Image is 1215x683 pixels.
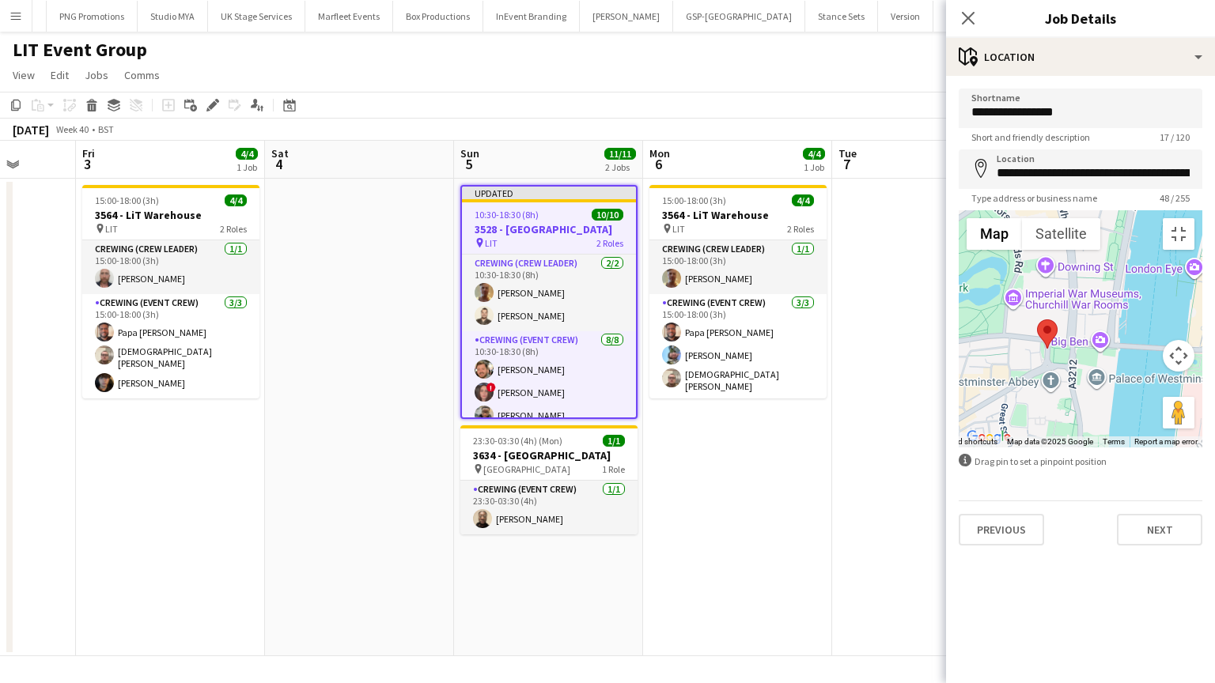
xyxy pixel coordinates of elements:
span: Edit [51,68,69,82]
span: Week 40 [52,123,92,135]
span: 17 / 120 [1147,131,1202,143]
a: Edit [44,65,75,85]
h1: LIT Event Group [13,38,147,62]
app-job-card: 15:00-18:00 (3h)4/43564 - LiT Warehouse LIT2 RolesCrewing (Crew Leader)1/115:00-18:00 (3h)[PERSON... [82,185,259,398]
div: 1 Job [804,161,824,173]
app-job-card: 23:30-03:30 (4h) (Mon)1/13634 - [GEOGRAPHIC_DATA] [GEOGRAPHIC_DATA]1 RoleCrewing (Event Crew)1/12... [460,425,638,534]
span: Type address or business name [959,192,1110,204]
div: Updated [462,187,636,199]
span: 4/4 [803,148,825,160]
span: 4/4 [225,194,247,206]
div: 1 Job [237,161,257,173]
div: Drag pin to set a pinpoint position [959,454,1202,469]
a: Terms (opens in new tab) [1103,437,1125,446]
h3: Job Details [946,8,1215,28]
button: PNG Promotions [47,1,138,32]
h3: 3634 - [GEOGRAPHIC_DATA] [460,448,638,462]
div: Location [946,38,1215,76]
h3: 3528 - [GEOGRAPHIC_DATA] [462,222,636,236]
button: InEvent Branding [483,1,580,32]
span: 4 [269,155,289,173]
div: [DATE] [13,122,49,138]
span: Comms [124,68,160,82]
span: 1 Role [602,463,625,475]
button: GSP-[GEOGRAPHIC_DATA] [673,1,805,32]
span: Jobs [85,68,108,82]
app-card-role: Crewing (Event Crew)3/315:00-18:00 (3h)Papa [PERSON_NAME][DEMOGRAPHIC_DATA][PERSON_NAME][PERSON_N... [82,294,259,398]
span: Short and friendly description [959,131,1103,143]
button: Stance Sets [805,1,878,32]
span: Sun [460,146,479,160]
span: 23:30-03:30 (4h) (Mon) [473,435,562,447]
h3: 3564 - LiT Warehouse [649,208,827,222]
a: View [6,65,41,85]
div: BST [98,123,114,135]
span: Fri [82,146,95,160]
span: 11/11 [604,148,636,160]
a: Report a map error [1134,437,1198,446]
span: 2 Roles [787,223,814,235]
button: Marfleet Events [305,1,393,32]
app-card-role: Crewing (Event Crew)3/315:00-18:00 (3h)Papa [PERSON_NAME][PERSON_NAME][DEMOGRAPHIC_DATA][PERSON_N... [649,294,827,398]
span: LIT [105,223,118,235]
span: LIT [672,223,685,235]
span: 4/4 [236,148,258,160]
button: Show street map [967,218,1022,250]
span: Sat [271,146,289,160]
span: 10/10 [592,209,623,221]
button: Studio MYA [138,1,208,32]
a: Open this area in Google Maps (opens a new window) [963,427,1015,447]
button: [PERSON_NAME] [580,1,673,32]
div: 2 Jobs [605,161,635,173]
button: Map camera controls [1163,340,1194,372]
span: 3 [80,155,95,173]
span: 10:30-18:30 (8h) [475,209,539,221]
span: 15:00-18:00 (3h) [95,194,159,206]
a: Comms [118,65,166,85]
button: EMYP Studios [933,1,1012,32]
span: 1/1 [603,435,625,447]
span: View [13,68,35,82]
span: Map data ©2025 Google [1007,437,1093,446]
span: 5 [458,155,479,173]
app-card-role: Crewing (Event Crew)1/123:30-03:30 (4h)[PERSON_NAME] [460,481,638,534]
span: 6 [647,155,670,173]
button: Next [1117,514,1202,545]
a: Jobs [78,65,115,85]
button: Keyboard shortcuts [929,436,997,447]
span: 2 Roles [596,237,623,249]
app-job-card: Updated10:30-18:30 (8h)10/103528 - [GEOGRAPHIC_DATA] LIT2 RolesCrewing (Crew Leader)2/210:30-18:3... [460,185,638,419]
span: 2 Roles [220,223,247,235]
button: Toggle fullscreen view [1163,218,1194,250]
button: UK Stage Services [208,1,305,32]
span: 48 / 255 [1147,192,1202,204]
span: Tue [838,146,857,160]
button: Drag Pegman onto the map to open Street View [1163,397,1194,428]
span: LIT [485,237,498,249]
button: Box Productions [393,1,483,32]
button: Previous [959,514,1044,545]
app-card-role: Crewing (Crew Leader)1/115:00-18:00 (3h)[PERSON_NAME] [649,240,827,294]
app-card-role: Crewing (Event Crew)8/810:30-18:30 (8h)[PERSON_NAME]![PERSON_NAME][PERSON_NAME] [462,331,636,550]
span: ! [486,383,496,392]
span: 15:00-18:00 (3h) [662,194,726,206]
button: Show satellite imagery [1022,218,1100,250]
button: Version [878,1,933,32]
span: Mon [649,146,670,160]
app-card-role: Crewing (Crew Leader)1/115:00-18:00 (3h)[PERSON_NAME] [82,240,259,294]
span: 7 [836,155,857,173]
span: [GEOGRAPHIC_DATA] [483,463,570,475]
img: Google [963,427,1015,447]
h3: 3564 - LiT Warehouse [82,208,259,222]
app-card-role: Crewing (Crew Leader)2/210:30-18:30 (8h)[PERSON_NAME][PERSON_NAME] [462,255,636,331]
app-job-card: 15:00-18:00 (3h)4/43564 - LiT Warehouse LIT2 RolesCrewing (Crew Leader)1/115:00-18:00 (3h)[PERSON... [649,185,827,398]
span: 4/4 [792,194,814,206]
